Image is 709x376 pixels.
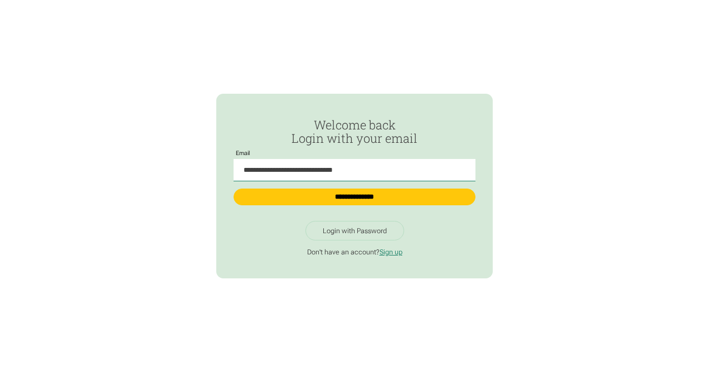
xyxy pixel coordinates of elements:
div: Login with Password [323,226,387,235]
p: Don't have an account? [234,248,476,257]
form: Passwordless Login [234,118,476,214]
label: Email [234,150,253,157]
a: Sign up [380,248,402,256]
h2: Welcome back Login with your email [234,118,476,145]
